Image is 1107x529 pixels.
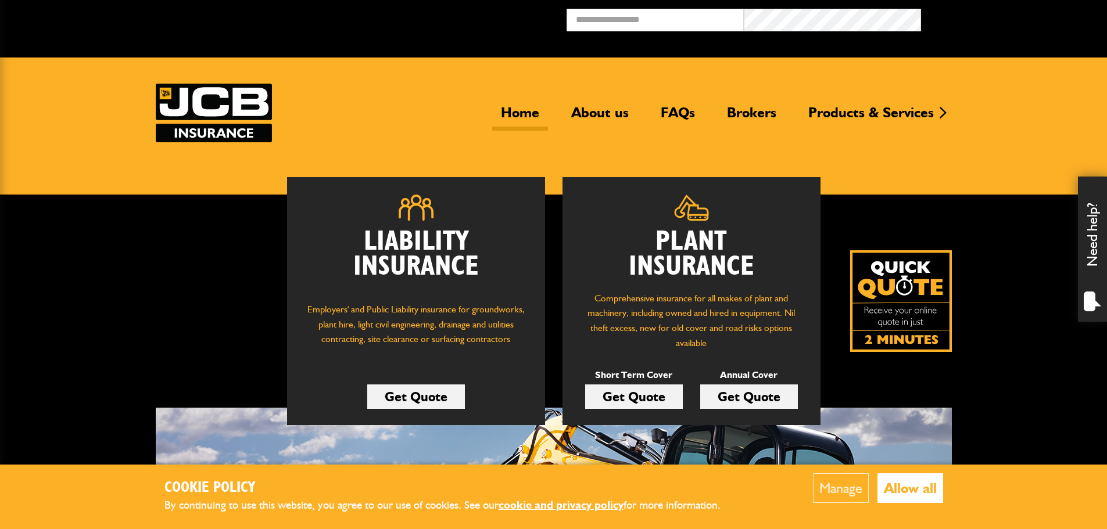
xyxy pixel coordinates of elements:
h2: Plant Insurance [580,229,803,279]
p: Annual Cover [700,368,798,383]
button: Broker Login [921,9,1098,27]
p: Employers' and Public Liability insurance for groundworks, plant hire, light civil engineering, d... [304,302,528,358]
a: Home [492,104,548,131]
a: JCB Insurance Services [156,84,272,142]
h2: Liability Insurance [304,229,528,291]
a: About us [563,104,637,131]
a: Get Quote [700,384,798,409]
a: Get Quote [367,384,465,409]
div: Need help? [1078,177,1107,322]
p: Comprehensive insurance for all makes of plant and machinery, including owned and hired in equipm... [580,291,803,350]
a: Brokers [718,104,785,131]
a: FAQs [652,104,704,131]
p: By continuing to use this website, you agree to our use of cookies. See our for more information. [164,496,740,514]
p: Short Term Cover [585,368,683,383]
img: JCB Insurance Services logo [156,84,272,142]
img: Quick Quote [850,250,952,352]
h2: Cookie Policy [164,479,740,497]
a: cookie and privacy policy [499,498,624,512]
button: Allow all [877,473,943,503]
a: Products & Services [800,104,943,131]
a: Get your insurance quote isn just 2-minutes [850,250,952,352]
a: Get Quote [585,384,683,409]
button: Manage [813,473,869,503]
